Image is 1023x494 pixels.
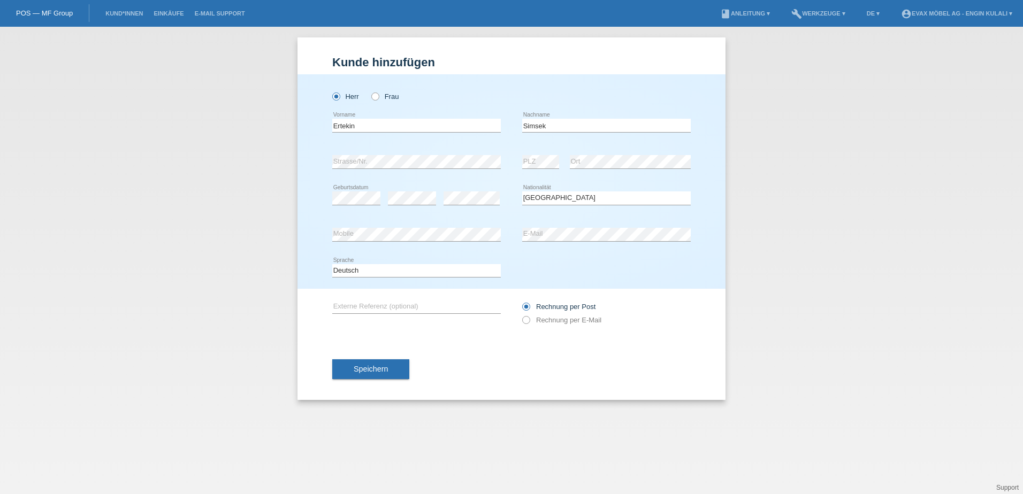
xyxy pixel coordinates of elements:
input: Rechnung per Post [522,303,529,316]
label: Rechnung per Post [522,303,596,311]
a: E-Mail Support [189,10,250,17]
label: Rechnung per E-Mail [522,316,601,324]
input: Frau [371,92,378,99]
a: buildWerkzeuge ▾ [786,10,851,17]
i: book [720,9,731,19]
i: build [791,9,802,19]
a: DE ▾ [861,10,885,17]
a: Kund*innen [100,10,148,17]
a: bookAnleitung ▾ [715,10,775,17]
a: account_circleEVAX Möbel AG - Engin Kulali ▾ [896,10,1018,17]
input: Rechnung per E-Mail [522,316,529,329]
i: account_circle [901,9,912,19]
a: Support [996,484,1019,491]
label: Frau [371,92,399,101]
label: Herr [332,92,359,101]
a: Einkäufe [148,10,189,17]
button: Speichern [332,359,409,380]
input: Herr [332,92,339,99]
span: Speichern [354,365,388,373]
a: POS — MF Group [16,9,73,17]
h1: Kunde hinzufügen [332,56,691,69]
